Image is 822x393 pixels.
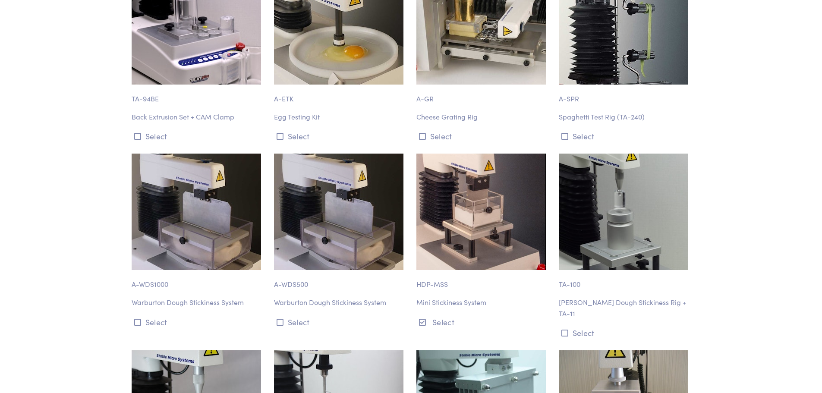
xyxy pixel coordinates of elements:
img: food-a_wds1000-warburtons-dough-stickiness-system-2.jpg [132,154,261,270]
p: Egg Testing Kit [274,111,406,123]
p: TA-100 [559,270,691,290]
p: A-ETK [274,85,406,104]
p: Back Extrusion Set + CAM Clamp [132,111,264,123]
p: Warburton Dough Stickiness System [132,297,264,308]
button: Select [132,129,264,143]
p: A-GR [416,85,548,104]
button: Select [559,129,691,143]
p: A-WDS1000 [132,270,264,290]
p: A-SPR [559,85,691,104]
button: Select [132,315,264,329]
p: Spaghetti Test Rig (TA-240) [559,111,691,123]
p: Cheese Grating Rig [416,111,548,123]
button: Select [274,315,406,329]
p: Warburton Dough Stickiness System [274,297,406,308]
p: HDP-MSS [416,270,548,290]
img: food-a_wds1000-warburtons-dough-stickiness-system-2.jpg [274,154,403,270]
button: Select [559,326,691,340]
p: A-WDS500 [274,270,406,290]
img: food-hdp_mss-mini-stickiness-system.jpg [416,154,546,270]
p: TA-94BE [132,85,264,104]
p: [PERSON_NAME] Dough Stickiness Rig + TA-11 [559,297,691,319]
img: ta-100.jpg [559,154,688,270]
p: Mini Stickiness System [416,297,548,308]
button: Select [274,129,406,143]
button: Select [416,315,548,329]
button: Select [416,129,548,143]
